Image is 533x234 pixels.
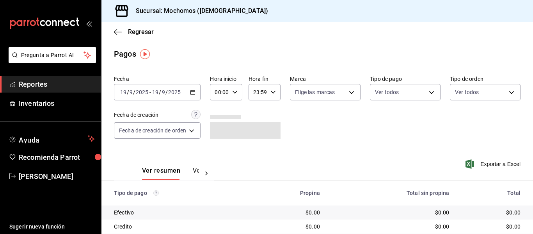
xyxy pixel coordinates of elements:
div: Tipo de pago [114,190,244,196]
span: Pregunta a Parrot AI [21,51,84,59]
input: -- [120,89,127,95]
input: ---- [135,89,149,95]
button: Ver pagos [193,167,222,180]
h3: Sucursal: Mochomos ([DEMOGRAPHIC_DATA]) [130,6,268,16]
span: / [159,89,161,95]
div: $0.00 [256,209,320,216]
button: Regresar [114,28,154,36]
span: Ver todos [375,88,399,96]
div: Efectivo [114,209,244,216]
label: Hora inicio [210,76,242,82]
div: $0.00 [332,223,449,230]
a: Pregunta a Parrot AI [5,57,96,65]
span: - [149,89,151,95]
span: / [127,89,129,95]
span: / [133,89,135,95]
label: Marca [290,76,361,82]
svg: Los pagos realizados con Pay y otras terminales son montos brutos. [153,190,159,196]
span: Recomienda Parrot [19,152,95,163]
span: Reportes [19,79,95,89]
div: Total sin propina [332,190,449,196]
div: $0.00 [462,223,521,230]
span: [PERSON_NAME] [19,171,95,182]
div: Fecha de creación [114,111,158,119]
div: navigation tabs [142,167,199,180]
span: Regresar [128,28,154,36]
div: $0.00 [256,223,320,230]
img: Tooltip marker [140,49,150,59]
div: Propina [256,190,320,196]
button: Ver resumen [142,167,180,180]
div: $0.00 [462,209,521,216]
div: Total [462,190,521,196]
label: Tipo de pago [370,76,441,82]
input: -- [129,89,133,95]
div: Pagos [114,48,136,60]
span: Ver todos [455,88,479,96]
label: Hora fin [249,76,281,82]
label: Tipo de orden [450,76,521,82]
button: Pregunta a Parrot AI [9,47,96,63]
span: / [165,89,168,95]
input: -- [162,89,165,95]
input: ---- [168,89,181,95]
div: $0.00 [332,209,449,216]
span: Inventarios [19,98,95,109]
div: Credito [114,223,244,230]
span: Sugerir nueva función [9,223,95,231]
span: Elige las marcas [295,88,335,96]
span: Fecha de creación de orden [119,127,186,134]
span: Ayuda [19,134,85,143]
input: -- [152,89,159,95]
button: open_drawer_menu [86,20,92,27]
button: Exportar a Excel [467,159,521,169]
label: Fecha [114,76,201,82]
